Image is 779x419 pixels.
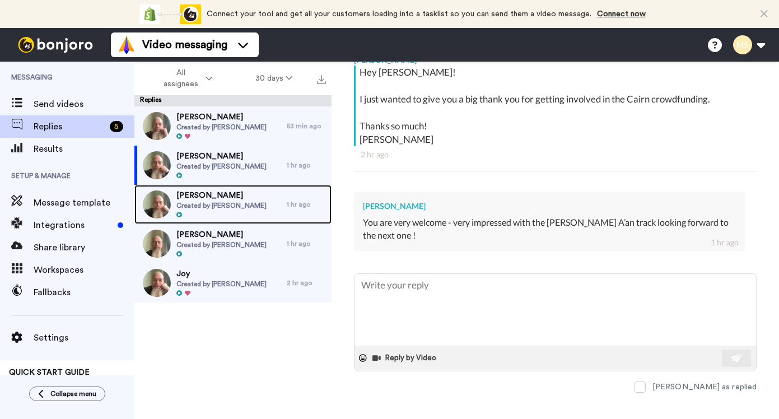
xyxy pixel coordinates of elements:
span: Joy [176,268,267,280]
span: All assignees [158,67,203,90]
div: 5 [110,121,123,132]
a: [PERSON_NAME]Created by [PERSON_NAME]53 min ago [134,106,332,146]
span: Share library [34,241,134,254]
span: Message template [34,196,134,209]
button: 30 days [234,68,314,89]
span: Created by [PERSON_NAME] [176,162,267,171]
span: [PERSON_NAME] [176,111,267,123]
span: Replies [34,120,105,133]
span: Fallbacks [34,286,134,299]
span: Results [34,142,134,156]
span: [PERSON_NAME] [176,229,267,240]
span: Workspaces [34,263,134,277]
a: [PERSON_NAME]Created by [PERSON_NAME]1 hr ago [134,185,332,224]
button: All assignees [137,63,234,94]
div: 2 hr ago [361,149,750,160]
div: 53 min ago [287,122,326,131]
img: eb136fd1-4d02-4cd0-9b2c-53e1f666e8d1-thumb.jpg [143,230,171,258]
div: 2 hr ago [287,278,326,287]
button: Collapse menu [29,387,105,401]
button: Export all results that match these filters now. [314,70,329,87]
span: [PERSON_NAME] [176,190,267,201]
span: Video messaging [142,37,227,53]
button: Reply by Video [371,350,440,366]
div: 1 hr ago [287,239,326,248]
img: vm-color.svg [118,36,136,54]
img: 70e4b0a1-3ec1-422e-b1b2-b16f3343dadd-thumb.jpg [143,151,171,179]
span: Settings [34,331,134,344]
img: bj-logo-header-white.svg [13,37,97,53]
a: JoyCreated by [PERSON_NAME]2 hr ago [134,263,332,302]
span: Connect your tool and get all your customers loading into a tasklist so you can send them a video... [207,10,591,18]
span: Created by [PERSON_NAME] [176,123,267,132]
div: 1 hr ago [287,161,326,170]
img: export.svg [317,75,326,84]
a: [PERSON_NAME]Created by [PERSON_NAME]1 hr ago [134,146,332,185]
span: Collapse menu [50,389,96,398]
span: [PERSON_NAME] [176,151,267,162]
span: Integrations [34,218,113,232]
img: 13075c25-ba53-4fd6-8ad4-467cf5be27ee-thumb.jpg [143,269,171,297]
div: 1 hr ago [711,237,739,248]
a: Connect now [597,10,646,18]
div: [PERSON_NAME] as replied [652,381,757,393]
div: 1 hr ago [287,200,326,209]
img: send-white.svg [731,353,743,362]
div: Hey [PERSON_NAME]! I just wanted to give you a big thank you for getting involved in the Cairn cr... [360,66,754,146]
div: [PERSON_NAME] [363,201,736,212]
a: [PERSON_NAME]Created by [PERSON_NAME]1 hr ago [134,224,332,263]
span: QUICK START GUIDE [9,369,90,376]
div: animation [139,4,201,24]
img: 51263122-0699-481a-9ea2-ff983665bea9-thumb.jpg [143,112,171,140]
span: Created by [PERSON_NAME] [176,240,267,249]
div: Replies [134,95,332,106]
div: You are very welcome - very impressed with the [PERSON_NAME] A’an track looking forward to the ne... [363,216,736,242]
span: Created by [PERSON_NAME] [176,280,267,288]
span: Created by [PERSON_NAME] [176,201,267,210]
img: 3e30e385-2bac-4753-bf88-b43e447bbb9e-thumb.jpg [143,190,171,218]
span: Send videos [34,97,134,111]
